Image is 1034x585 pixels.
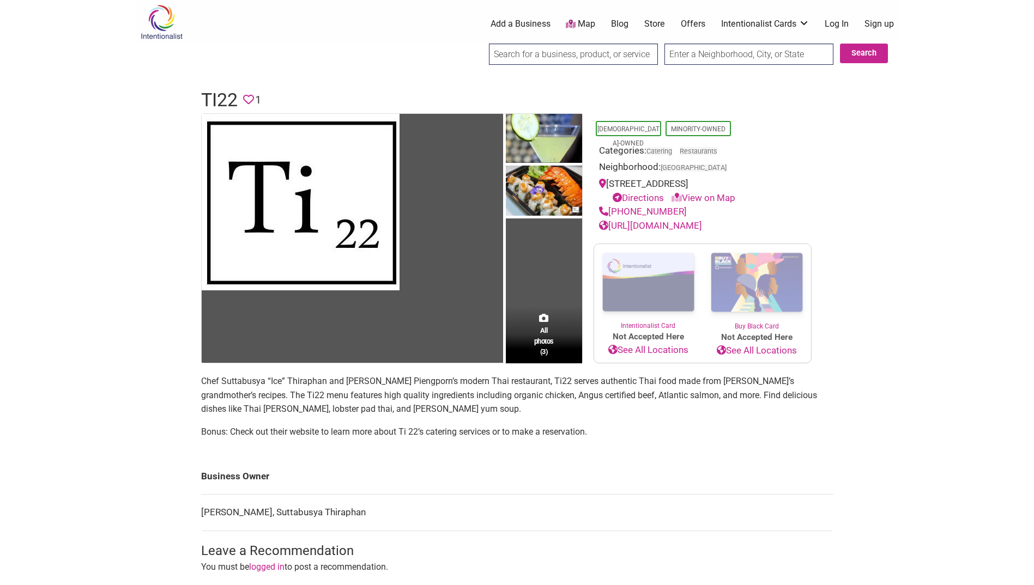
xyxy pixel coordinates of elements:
[597,125,660,147] a: [DEMOGRAPHIC_DATA]-Owned
[255,92,261,108] span: 1
[594,244,703,331] a: Intentionalist Card
[491,18,551,30] a: Add a Business
[201,495,833,531] td: [PERSON_NAME], Suttabusya Thiraphan
[506,114,582,166] img: Ti 22
[201,459,833,495] td: Business Owner
[611,18,628,30] a: Blog
[672,192,735,203] a: View on Map
[594,331,703,343] span: Not Accepted Here
[613,192,664,203] a: Directions
[680,147,717,155] a: Restaurants
[201,560,833,574] p: You must be to post a recommendation.
[671,125,725,133] a: Minority-Owned
[681,18,705,30] a: Offers
[201,542,833,560] h3: Leave a Recommendation
[864,18,894,30] a: Sign up
[201,374,833,416] p: Chef Suttabusya “Ice” Thiraphan and [PERSON_NAME] Piengporn’s modern Thai restaurant, Ti22 serves...
[599,144,806,161] div: Categories:
[566,18,595,31] a: Map
[534,325,554,356] span: All photos (3)
[825,18,849,30] a: Log In
[703,244,811,321] img: Buy Black Card
[664,44,833,65] input: Enter a Neighborhood, City, or State
[599,220,702,231] a: [URL][DOMAIN_NAME]
[721,18,809,30] a: Intentionalist Cards
[646,147,672,155] a: Catering
[249,562,285,572] a: logged in
[644,18,665,30] a: Store
[594,343,703,357] a: See All Locations
[599,160,806,177] div: Neighborhood:
[489,44,658,65] input: Search for a business, product, or service
[506,166,582,219] img: Ti 22
[703,244,811,331] a: Buy Black Card
[599,177,806,205] div: [STREET_ADDRESS]
[594,244,703,321] img: Intentionalist Card
[703,331,811,344] span: Not Accepted Here
[840,44,888,63] button: Search
[136,4,188,40] img: Intentionalist
[703,344,811,358] a: See All Locations
[201,425,833,439] p: Bonus: Check out their website to learn more about Ti 22’s catering services or to make a reserva...
[661,164,727,172] span: [GEOGRAPHIC_DATA]
[599,206,687,217] a: [PHONE_NUMBER]
[202,114,400,290] img: Ti 22
[201,87,238,113] h1: Ti22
